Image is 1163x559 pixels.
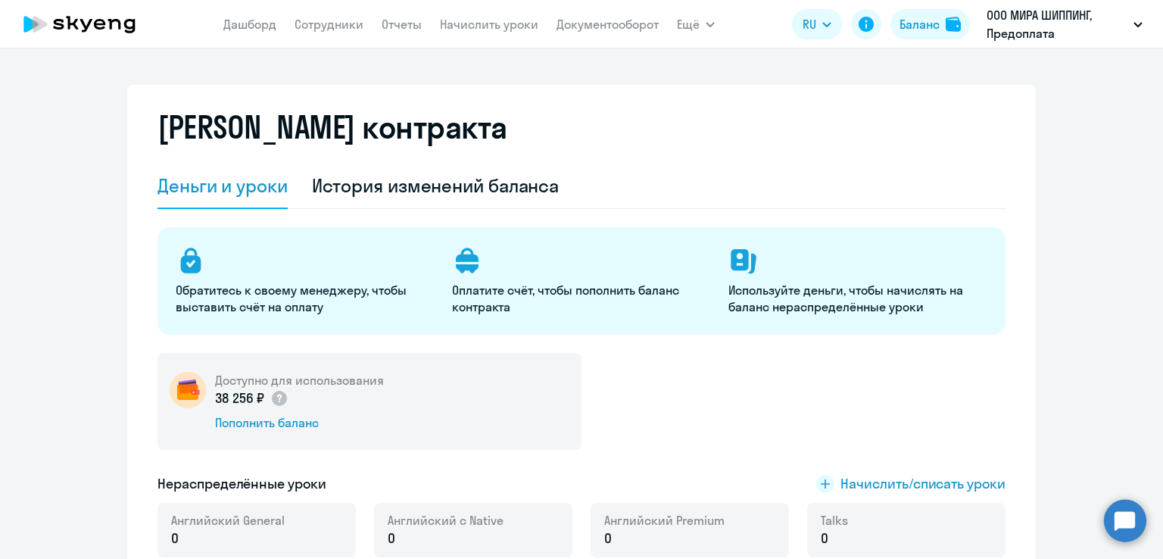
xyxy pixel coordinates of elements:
div: Деньги и уроки [157,173,288,198]
span: RU [803,15,816,33]
button: Балансbalance [890,9,970,39]
h2: [PERSON_NAME] контракта [157,109,507,145]
h5: Нераспределённые уроки [157,474,326,494]
span: Английский с Native [388,512,504,529]
p: Обратитесь к своему менеджеру, чтобы выставить счёт на оплату [176,282,434,315]
span: 0 [388,529,395,548]
div: Баланс [900,15,940,33]
span: Talks [821,512,848,529]
span: 0 [604,529,612,548]
a: Дашборд [223,17,276,32]
p: Оплатите счёт, чтобы пополнить баланс контракта [452,282,710,315]
a: Отчеты [382,17,422,32]
a: Документооборот [557,17,659,32]
span: Начислить/списать уроки [840,474,1006,494]
p: ООО МИРА ШИППИНГ, Предоплата [987,6,1127,42]
p: 38 256 ₽ [215,389,288,408]
p: Используйте деньги, чтобы начислять на баланс нераспределённые уроки [728,282,987,315]
div: Пополнить баланс [215,414,384,431]
div: История изменений баланса [312,173,560,198]
span: Английский Premium [604,512,725,529]
button: ООО МИРА ШИППИНГ, Предоплата [979,6,1150,42]
a: Сотрудники [295,17,363,32]
h5: Доступно для использования [215,372,384,389]
img: balance [946,17,961,32]
span: Ещё [677,15,700,33]
span: 0 [821,529,828,548]
span: 0 [171,529,179,548]
button: RU [792,9,842,39]
a: Начислить уроки [440,17,538,32]
button: Ещё [677,9,715,39]
span: Английский General [171,512,285,529]
img: wallet-circle.png [170,372,206,408]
